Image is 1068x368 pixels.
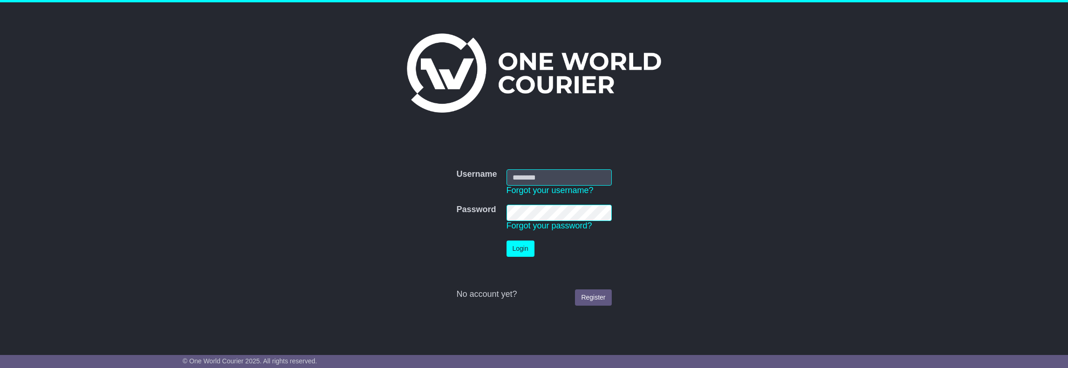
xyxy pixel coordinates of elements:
[575,289,611,306] a: Register
[507,221,592,230] a: Forgot your password?
[456,289,611,300] div: No account yet?
[183,357,317,365] span: © One World Courier 2025. All rights reserved.
[456,169,497,180] label: Username
[407,33,661,113] img: One World
[507,186,594,195] a: Forgot your username?
[456,205,496,215] label: Password
[507,241,534,257] button: Login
